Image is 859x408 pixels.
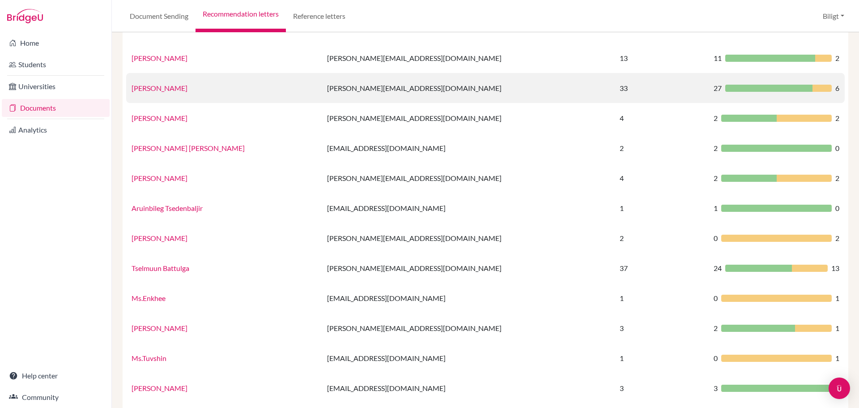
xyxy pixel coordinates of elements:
[835,203,839,214] span: 0
[835,143,839,154] span: 0
[322,163,614,193] td: [PERSON_NAME][EMAIL_ADDRESS][DOMAIN_NAME]
[819,8,848,25] button: Biligt
[614,223,708,253] td: 2
[614,313,708,343] td: 3
[714,353,718,364] span: 0
[132,144,245,152] a: [PERSON_NAME] [PERSON_NAME]
[2,99,110,117] a: Documents
[614,253,708,283] td: 37
[714,263,722,274] span: 24
[714,53,722,64] span: 11
[322,373,614,403] td: [EMAIL_ADDRESS][DOMAIN_NAME]
[132,294,166,302] a: Ms.Enkhee
[322,103,614,133] td: [PERSON_NAME][EMAIL_ADDRESS][DOMAIN_NAME]
[614,193,708,223] td: 1
[714,323,718,334] span: 2
[132,234,187,242] a: [PERSON_NAME]
[132,204,203,212] a: Aruinbileg Tsedenbaljir
[322,343,614,373] td: [EMAIL_ADDRESS][DOMAIN_NAME]
[322,223,614,253] td: [PERSON_NAME][EMAIL_ADDRESS][DOMAIN_NAME]
[835,173,839,184] span: 2
[714,203,718,214] span: 1
[835,83,839,94] span: 6
[714,233,718,244] span: 0
[322,313,614,343] td: [PERSON_NAME][EMAIL_ADDRESS][DOMAIN_NAME]
[322,193,614,223] td: [EMAIL_ADDRESS][DOMAIN_NAME]
[835,53,839,64] span: 2
[614,133,708,163] td: 2
[614,103,708,133] td: 4
[835,353,839,364] span: 1
[831,263,839,274] span: 13
[714,293,718,304] span: 0
[714,383,718,394] span: 3
[614,73,708,103] td: 33
[614,43,708,73] td: 13
[322,283,614,313] td: [EMAIL_ADDRESS][DOMAIN_NAME]
[2,367,110,385] a: Help center
[614,163,708,193] td: 4
[322,253,614,283] td: [PERSON_NAME][EMAIL_ADDRESS][DOMAIN_NAME]
[132,324,187,332] a: [PERSON_NAME]
[2,77,110,95] a: Universities
[132,384,187,392] a: [PERSON_NAME]
[835,233,839,244] span: 2
[132,354,166,362] a: Ms.Tuvshin
[714,113,718,124] span: 2
[132,114,187,122] a: [PERSON_NAME]
[2,56,110,73] a: Students
[2,121,110,139] a: Analytics
[714,83,722,94] span: 27
[835,113,839,124] span: 2
[714,143,718,154] span: 2
[2,34,110,52] a: Home
[132,264,189,272] a: Tselmuun Battulga
[132,54,187,62] a: [PERSON_NAME]
[614,283,708,313] td: 1
[829,378,850,399] div: Open Intercom Messenger
[322,133,614,163] td: [EMAIL_ADDRESS][DOMAIN_NAME]
[132,84,187,92] a: [PERSON_NAME]
[2,388,110,406] a: Community
[614,373,708,403] td: 3
[132,174,187,182] a: [PERSON_NAME]
[322,43,614,73] td: [PERSON_NAME][EMAIL_ADDRESS][DOMAIN_NAME]
[835,323,839,334] span: 1
[714,173,718,184] span: 2
[7,9,43,23] img: Bridge-U
[322,73,614,103] td: [PERSON_NAME][EMAIL_ADDRESS][DOMAIN_NAME]
[835,293,839,304] span: 1
[132,24,187,32] a: [PERSON_NAME]
[614,343,708,373] td: 1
